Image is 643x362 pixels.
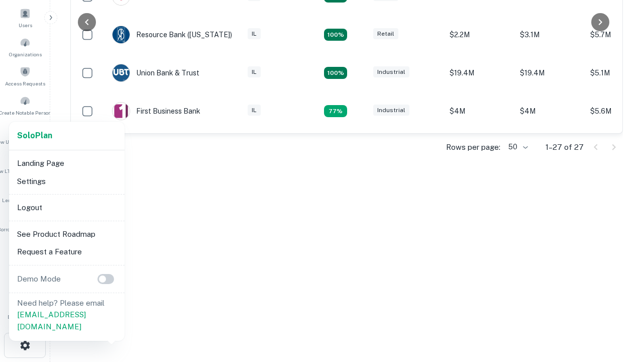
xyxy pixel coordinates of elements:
[13,243,121,261] li: Request a Feature
[13,154,121,172] li: Landing Page
[593,282,643,330] iframe: Chat Widget
[13,273,65,285] p: Demo Mode
[17,310,86,331] a: [EMAIL_ADDRESS][DOMAIN_NAME]
[17,130,52,142] a: SoloPlan
[17,297,117,333] p: Need help? Please email
[13,172,121,191] li: Settings
[17,131,52,140] strong: Solo Plan
[13,199,121,217] li: Logout
[13,225,121,243] li: See Product Roadmap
